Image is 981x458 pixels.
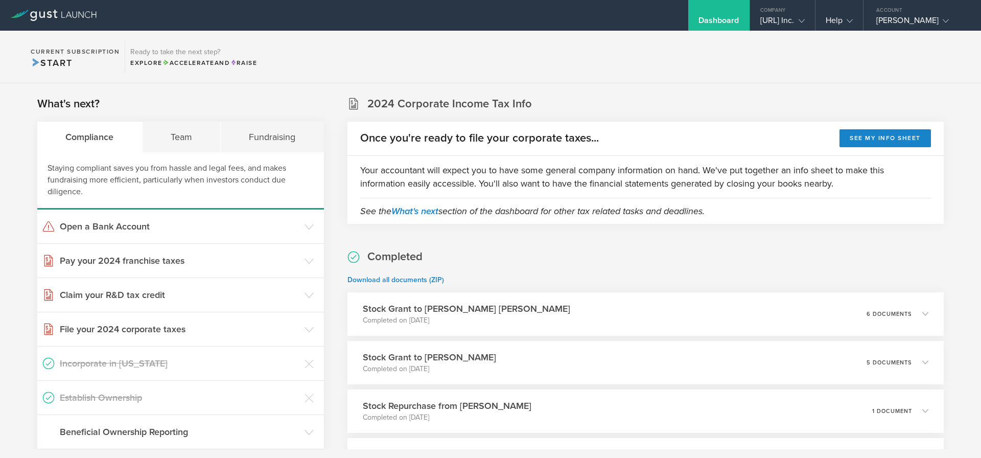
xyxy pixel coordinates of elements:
p: 5 documents [867,360,912,365]
div: Compliance [37,122,143,152]
h3: Stock Grant to [PERSON_NAME] [PERSON_NAME] [363,302,570,315]
h2: What's next? [37,97,100,111]
p: 1 document [872,408,912,414]
h3: File your 2024 corporate taxes [60,323,299,336]
h2: Completed [367,249,423,264]
h3: Pay your 2024 franchise taxes [60,254,299,267]
a: What's next [391,205,438,217]
p: 6 documents [867,311,912,317]
div: Ready to take the next step?ExploreAccelerateandRaise [125,41,262,73]
h3: Open a Bank Account [60,220,299,233]
div: [PERSON_NAME] [876,15,963,31]
div: Fundraising [221,122,324,152]
div: Team [143,122,221,152]
div: Help [826,15,853,31]
div: [URL] Inc. [760,15,805,31]
p: Completed on [DATE] [363,315,570,326]
em: See the section of the dashboard for other tax related tasks and deadlines. [360,205,705,217]
div: Dashboard [698,15,739,31]
span: Start [31,57,72,68]
button: See my info sheet [839,129,931,147]
h2: Once you're ready to file your corporate taxes... [360,131,599,146]
div: Explore [130,58,257,67]
h3: Stock Repurchase from [PERSON_NAME] [363,399,531,413]
div: Staying compliant saves you from hassle and legal fees, and makes fundraising more efficient, par... [37,152,324,210]
h2: 2024 Corporate Income Tax Info [367,97,532,111]
a: Download all documents (ZIP) [347,276,444,284]
h3: Beneficial Ownership Reporting [60,425,299,439]
h2: Current Subscription [31,49,120,55]
p: Completed on [DATE] [363,413,531,423]
p: Completed on [DATE] [363,364,496,374]
h3: Claim your R&D tax credit [60,288,299,302]
h3: Establish Ownership [60,391,299,404]
span: Raise [230,59,257,66]
p: Your accountant will expect you to have some general company information on hand. We've put toget... [360,164,931,190]
span: and [162,59,230,66]
span: Accelerate [162,59,215,66]
h3: Ready to take the next step? [130,49,257,56]
h3: Stock Grant to [PERSON_NAME] [363,351,496,364]
h3: Incorporate in [US_STATE] [60,357,299,370]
